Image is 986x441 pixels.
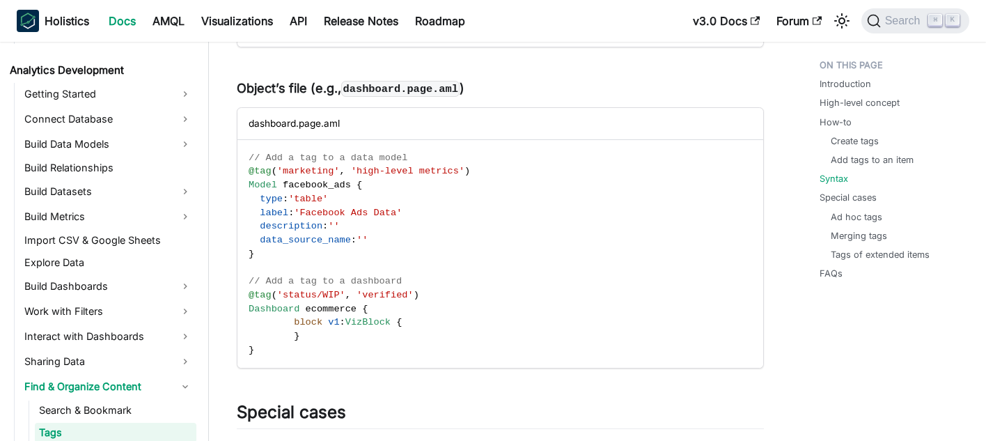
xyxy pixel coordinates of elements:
a: Docs [100,10,144,32]
a: Build Metrics [20,206,196,228]
span: ) [414,290,419,300]
h2: Special cases [237,402,764,428]
span: 'verified' [357,290,414,300]
span: } [249,249,254,259]
a: AMQL [144,10,193,32]
span: ( [272,166,277,176]
span: : [322,221,328,231]
h4: Object’s file (e.g., ) [237,81,764,97]
a: v3.0 Docs [684,10,768,32]
button: Switch between dark and light mode (currently light mode) [831,10,853,32]
span: '' [357,235,368,245]
span: , [340,166,345,176]
a: Tags of extended items [831,248,930,261]
span: : [340,317,345,327]
span: ) [464,166,470,176]
a: Merging tags [831,229,887,242]
span: data_source_name [260,235,351,245]
a: Roadmap [407,10,474,32]
span: 'marketing' [277,166,340,176]
a: Special cases [820,191,877,204]
a: Search & Bookmark [35,401,196,420]
a: API [281,10,315,32]
a: Release Notes [315,10,407,32]
img: Holistics [17,10,39,32]
a: Create tags [831,134,879,148]
span: @tag [249,290,272,300]
kbd: K [946,14,960,26]
a: Build Data Models [20,133,196,155]
a: Build Relationships [20,158,196,178]
button: Search (Command+K) [861,8,969,33]
a: Syntax [820,172,848,185]
a: How-to [820,116,852,129]
span: Model [249,180,277,190]
a: Add tags to an item [831,153,914,167]
code: dashboard.page.aml [341,81,460,97]
span: { [362,304,368,314]
span: : [288,208,294,218]
a: High-level concept [820,96,900,109]
span: ecommerce [306,304,357,314]
a: Build Dashboards [20,275,196,297]
span: : [283,194,288,204]
a: Visualizations [193,10,281,32]
a: FAQs [820,267,843,280]
span: , [345,290,351,300]
span: block [294,317,322,327]
span: Dashboard [249,304,299,314]
a: HolisticsHolistics [17,10,89,32]
a: Getting Started [20,83,196,105]
b: Holistics [45,13,89,29]
a: Introduction [820,77,871,91]
a: Interact with Dashboards [20,325,196,348]
span: 'Facebook Ads Data' [294,208,402,218]
span: v1 [328,317,339,327]
span: label [260,208,288,218]
a: Import CSV & Google Sheets [20,231,196,250]
span: } [294,331,299,341]
span: VizBlock [345,317,391,327]
span: Search [881,15,929,27]
a: Analytics Development [6,61,196,80]
span: { [396,317,402,327]
a: Forum [768,10,830,32]
span: type [260,194,283,204]
a: Connect Database [20,108,196,130]
kbd: ⌘ [928,14,942,26]
a: Explore Data [20,253,196,272]
a: Sharing Data [20,350,196,373]
span: 'high-level metrics' [351,166,464,176]
span: { [357,180,362,190]
span: facebook_ads [283,180,351,190]
a: Build Datasets [20,180,196,203]
div: dashboard.page.aml [237,108,763,139]
span: '' [328,221,339,231]
span: } [249,345,254,355]
span: // Add a tag to a dashboard [249,276,402,286]
span: // Add a tag to a data model [249,153,407,163]
span: @tag [249,166,272,176]
span: : [351,235,357,245]
span: 'table' [288,194,328,204]
a: Find & Organize Content [20,376,196,398]
span: 'status/WIP' [277,290,345,300]
a: Ad hoc tags [831,210,882,224]
a: Work with Filters [20,300,196,323]
span: ( [272,290,277,300]
span: description [260,221,322,231]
